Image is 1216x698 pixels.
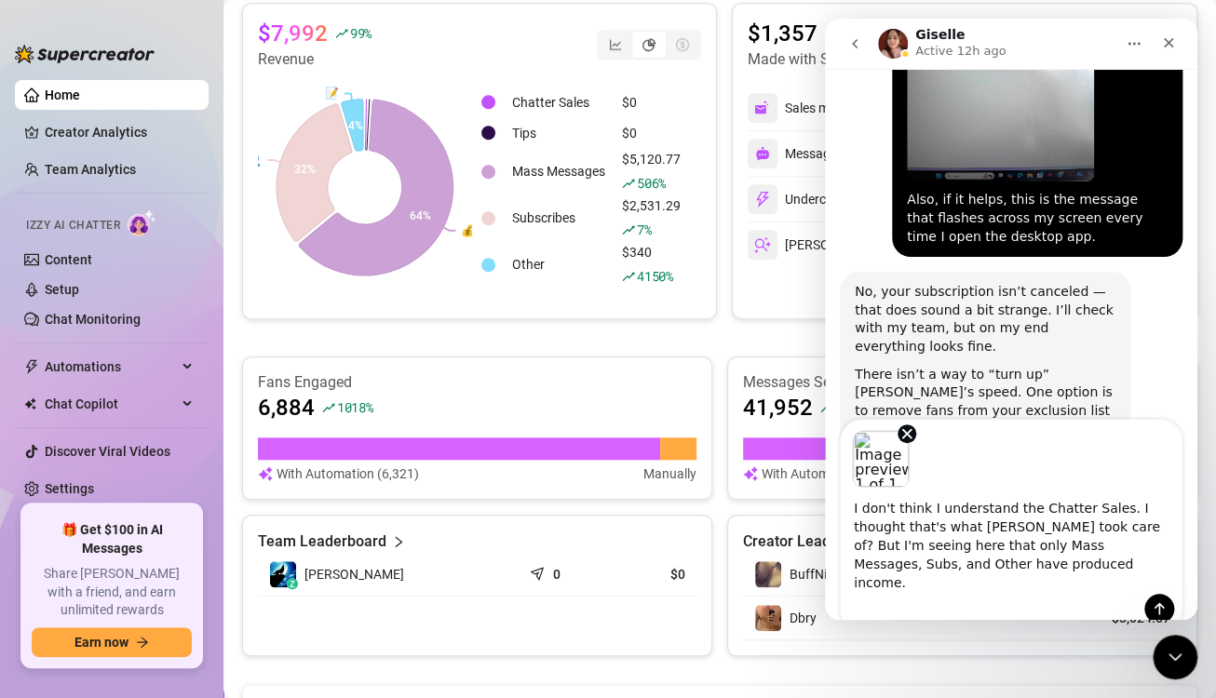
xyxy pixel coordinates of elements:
[743,393,813,423] article: 41,952
[820,401,833,414] span: rise
[24,359,39,374] span: thunderbolt
[553,565,561,584] article: 0
[755,605,781,631] img: Dbry
[258,48,372,71] article: Revenue
[785,98,1000,118] div: Sales made with AI & Automations
[270,561,296,587] img: Dominic Barry
[505,118,613,147] td: Tips
[258,372,696,393] article: Fans Engaged
[748,48,1002,71] article: Made with Superpowers in last 30 days
[622,123,681,143] div: $0
[505,195,613,240] td: Subscribes
[754,191,771,208] img: svg%3e
[748,230,1061,260] div: [PERSON_NAME]’s messages and PPVs tracked
[30,264,290,337] div: No, your subscription isn’t canceled — that does sound a bit strange. I’ll check with my team, bu...
[505,87,613,116] td: Chatter Sales
[637,174,666,192] span: 506 %
[676,38,689,51] span: dollar-circle
[350,24,372,42] span: 99 %
[622,242,681,287] div: $340
[136,636,149,649] span: arrow-right
[337,398,373,416] span: 1018 %
[622,270,635,283] span: rise
[743,372,1182,393] article: Messages Sent
[325,86,339,100] text: 📝
[748,19,1022,48] article: $1,357
[461,222,475,236] text: 💰
[335,27,348,40] span: rise
[258,393,315,423] article: 6,884
[26,217,120,235] span: Izzy AI Chatter
[790,611,817,625] span: Dbry
[45,444,170,459] a: Discover Viral Videos
[620,565,685,584] article: $0
[16,401,357,469] div: Image previews
[45,389,177,419] span: Chat Copilot
[128,209,156,236] img: AI Chatter
[637,221,651,238] span: 7 %
[287,578,298,589] div: z
[622,177,635,190] span: rise
[825,19,1197,620] iframe: Intercom live chat
[82,172,343,227] div: Also, if it helps, this is the message that flashes across my screen every time I open the deskto...
[392,530,405,553] span: right
[45,252,92,267] a: Content
[45,87,80,102] a: Home
[622,195,681,240] div: $2,531.29
[322,401,335,414] span: rise
[45,282,79,297] a: Setup
[319,575,349,605] button: Send a message…
[32,521,192,557] span: 🎁 Get $100 in AI Messages
[743,530,884,553] article: Creator Leaderboard
[16,469,357,575] textarea: Message…
[45,352,177,382] span: Automations
[27,411,85,469] img: Image preview 1 of 1
[597,30,701,60] div: segmented control
[32,627,192,657] button: Earn nowarrow-right
[73,406,91,424] button: Remove image 1
[505,242,613,287] td: Other
[637,267,673,285] span: 4150 %
[748,184,1012,214] div: Undercharges Prevented by PriceGuard
[304,564,404,584] span: [PERSON_NAME]
[15,253,305,659] div: No, your subscription isn’t canceled — that does sound a bit strange. I’ll check with my team, bu...
[45,117,194,147] a: Creator Analytics
[45,481,94,496] a: Settings
[258,19,328,48] article: $7,992
[622,149,681,194] div: $5,120.77
[15,45,155,63] img: logo-BBDzfeDw.svg
[754,236,771,253] img: svg%3e
[642,38,655,51] span: pie-chart
[277,463,419,484] article: With Automation (6,321)
[743,463,758,484] img: svg%3e
[622,223,635,236] span: rise
[643,463,696,484] article: Manually
[15,253,358,692] div: Giselle says…
[1153,635,1197,679] iframe: Intercom live chat
[530,562,548,581] span: send
[755,561,781,587] img: BuffNick
[748,139,992,168] div: Messages sent by automations & AI
[30,347,290,548] div: There isn’t a way to “turn up” [PERSON_NAME]’s speed. One option is to remove fans from your excl...
[762,463,938,484] article: With Automation & AI (41,952)
[74,635,128,650] span: Earn now
[45,162,136,177] a: Team Analytics
[258,463,273,484] img: svg%3e
[505,149,613,194] td: Mass Messages
[622,92,681,113] div: $0
[45,312,141,327] a: Chat Monitoring
[754,100,771,116] img: svg%3e
[248,153,262,167] text: 👤
[258,530,386,553] article: Team Leaderboard
[609,38,622,51] span: line-chart
[790,567,840,582] span: BuffNick
[755,146,770,161] img: svg%3e
[24,397,36,410] img: Chat Copilot
[32,565,192,620] span: Share [PERSON_NAME] with a friend, and earn unlimited rewards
